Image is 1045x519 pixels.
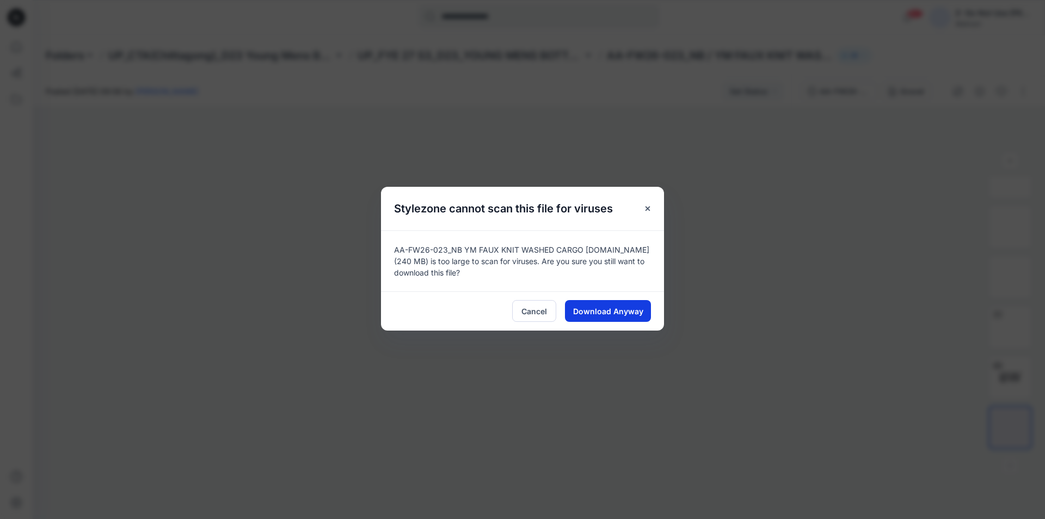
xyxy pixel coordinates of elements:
button: Download Anyway [565,300,651,322]
button: Cancel [512,300,556,322]
h5: Stylezone cannot scan this file for viruses [381,187,626,230]
span: Cancel [521,306,547,317]
span: Download Anyway [573,306,643,317]
button: Close [638,199,657,218]
div: AA-FW26-023_NB YM FAUX KNIT WASHED CARGO [DOMAIN_NAME] (240 MB) is too large to scan for viruses.... [381,230,664,291]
